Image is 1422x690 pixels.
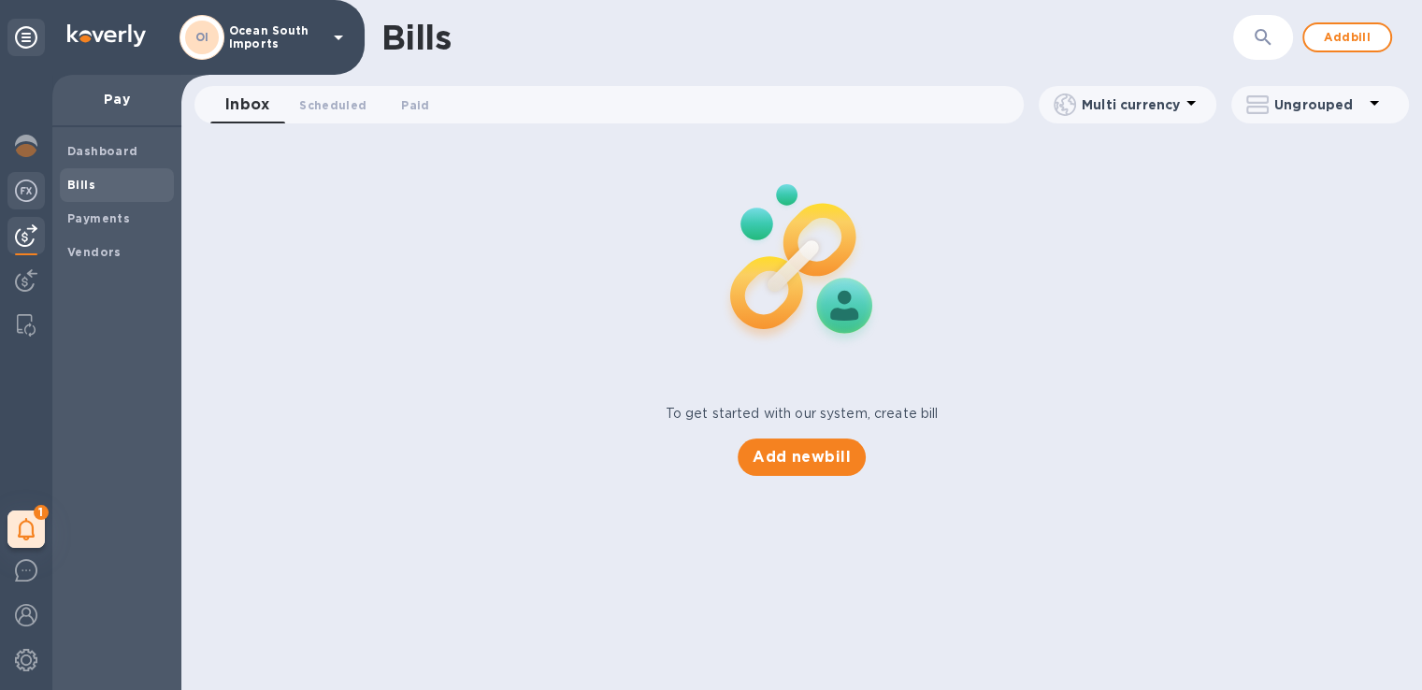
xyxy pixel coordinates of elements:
[225,92,269,118] span: Inbox
[401,95,429,115] span: Paid
[67,24,146,47] img: Logo
[666,404,939,424] p: To get started with our system, create bill
[195,30,209,44] b: OI
[7,19,45,56] div: Unpin categories
[34,505,49,520] span: 1
[67,245,122,259] b: Vendors
[1319,26,1375,49] span: Add bill
[67,90,166,108] p: Pay
[381,18,451,57] h1: Bills
[738,438,866,476] button: Add newbill
[15,180,37,202] img: Foreign exchange
[1274,95,1363,114] p: Ungrouped
[67,144,138,158] b: Dashboard
[299,95,366,115] span: Scheduled
[229,24,323,50] p: Ocean South Imports
[67,211,130,225] b: Payments
[67,178,95,192] b: Bills
[1302,22,1392,52] button: Addbill
[1082,95,1180,114] p: Multi currency
[753,446,851,468] span: Add new bill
